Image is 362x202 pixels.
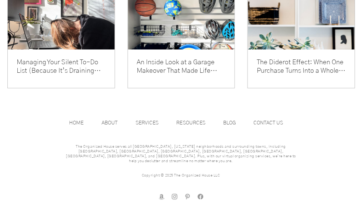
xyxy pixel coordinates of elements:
a: HOME [65,117,98,129]
span: The Organized House serves all [GEOGRAPHIC_DATA], [US_STATE] neighborhoods and surrounding towns,... [66,145,296,163]
p: ABOUT [98,117,121,129]
p: RESOURCES [173,117,209,129]
a: CONTACT US [249,117,297,129]
a: BLOG [219,117,249,129]
p: HOME [65,117,87,129]
img: facebook [197,193,204,200]
img: Pinterest [184,193,191,200]
span: Copyright © 2025 The Organized House LLC [142,174,220,177]
a: ABOUT [98,117,132,129]
a: SERVICES [132,117,173,129]
p: BLOG [219,117,239,129]
a: An Inside Look at a Garage Makeover That Made Life Easier [137,58,226,75]
a: Managing Your Silent To-Do List (Because It’s Draining Your Energy) [17,58,106,75]
p: CONTACT US [249,117,286,129]
a: The Diderot Effect: When One Purchase Turns Into a Whole New Look (and More Stuff!) [256,58,345,75]
a: RESOURCES [173,117,219,129]
img: Instagram [171,193,178,200]
nav: Site [65,117,297,129]
img: amazon store front [158,193,165,200]
ul: Social Bar [158,193,204,200]
p: SERVICES [132,117,162,129]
